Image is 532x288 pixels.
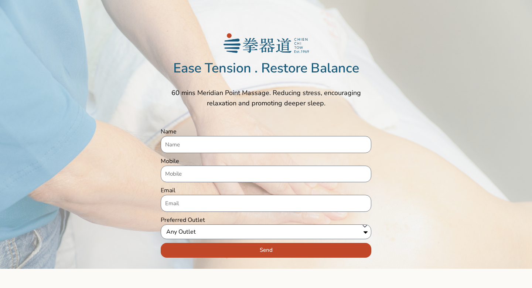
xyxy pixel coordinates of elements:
[161,127,177,136] label: Name
[161,127,371,261] form: CCT Wellness Trial IG
[161,216,205,224] label: Preferred Outlet
[161,88,371,108] p: 60 mins Meridian Point Massage. Reducing stress, encouraging relaxation and promoting deeper sleep.
[161,243,371,258] button: Send
[161,186,175,195] label: Email
[161,166,371,183] input: Only numbers and phone characters (#, -, *, etc) are accepted.
[161,136,371,153] input: Name
[161,157,179,166] label: Mobile
[260,247,273,253] span: Send
[161,195,371,212] input: Email
[124,60,408,77] h2: Ease Tension . Restore Balance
